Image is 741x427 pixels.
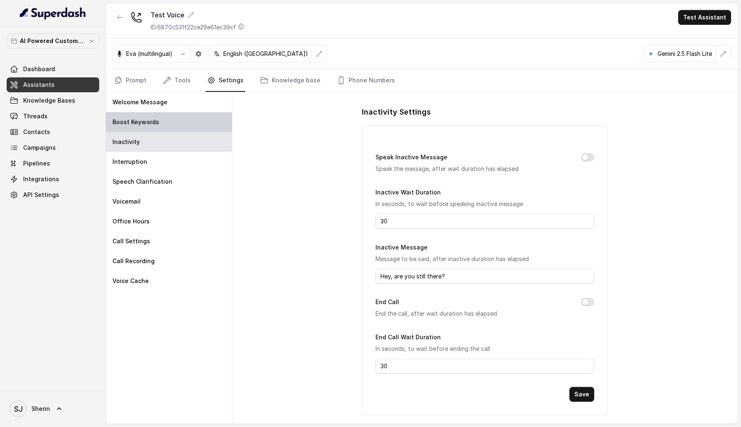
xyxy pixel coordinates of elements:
p: Inactivity [112,138,140,146]
a: Contacts [7,125,99,139]
a: Prompt [112,70,148,92]
svg: google logo [648,50,654,57]
span: Dashboard [23,65,55,73]
span: Campaigns [23,144,56,152]
label: Speak Inactive Message [375,152,447,162]
p: Eva (multilingual) [126,50,172,58]
a: Dashboard [7,62,99,77]
a: Phone Numbers [335,70,397,92]
button: Test Assistant [678,10,731,25]
a: Assistants [7,77,99,92]
p: Voicemail [112,197,141,206]
a: Knowledge Bases [7,93,99,108]
button: AI Powered Customer Ops [7,34,99,48]
label: Inactive Message [375,244,428,251]
p: Speech Clarification [112,178,172,186]
p: End the call, after wait duration has elapsed [375,309,568,319]
a: Pipelines [7,156,99,171]
button: Save [569,387,594,402]
p: Speak the message, after wait duration has elapsed [375,164,568,174]
a: Settings [206,70,245,92]
img: light.svg [20,7,86,20]
p: Gemini 2.5 Flash Lite [657,50,712,58]
span: Threads [23,112,48,120]
a: Campaigns [7,140,99,155]
span: API Settings [23,191,59,199]
label: Inactive Wait Duration [375,189,441,196]
span: Integrations [23,175,59,183]
h1: Inactivity Settings [362,106,608,119]
span: Sherin [31,405,50,413]
p: In seconds, to wait before ending the call [375,344,594,354]
p: Interruption [112,158,147,166]
p: Call Settings [112,237,150,245]
span: Pipelines [23,159,50,168]
p: AI Powered Customer Ops [20,36,86,46]
p: In seconds, to wait before speaking inactive message [375,199,594,209]
label: End Call Wait Duration [375,333,441,341]
p: English ([GEOGRAPHIC_DATA]) [223,50,308,58]
p: Call Recording [112,257,155,265]
span: Contacts [23,128,50,136]
a: Integrations [7,172,99,187]
nav: Tabs [112,70,731,92]
p: Boost Keywords [112,118,159,126]
a: Knowledge base [258,70,322,92]
p: Welcome Message [112,98,167,106]
p: Voice Cache [112,277,149,285]
a: Tools [161,70,192,92]
a: Sherin [7,397,99,420]
p: Message to be said, after inactive duration has elapsed [375,254,594,264]
a: Threads [7,109,99,124]
span: Assistants [23,81,55,89]
span: Knowledge Bases [23,96,75,105]
a: API Settings [7,187,99,202]
p: ID: 6870c531f22ce29e61ec39cf [151,23,236,31]
text: SJ [14,405,23,413]
label: End Call [375,297,399,307]
div: Test Voice [151,10,244,20]
p: Office Hours [112,217,150,225]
